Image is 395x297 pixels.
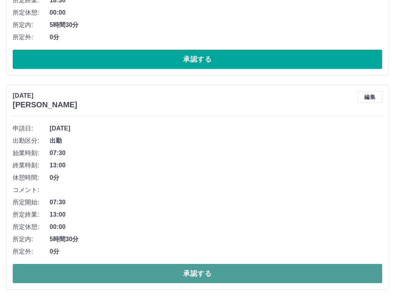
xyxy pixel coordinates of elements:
[50,136,382,145] span: 出勤
[50,198,382,207] span: 07:30
[13,210,50,219] span: 所定終業:
[50,8,382,17] span: 00:00
[13,198,50,207] span: 所定開始:
[50,20,382,30] span: 5時間30分
[50,247,382,256] span: 0分
[13,136,50,145] span: 出勤区分:
[50,161,382,170] span: 13:00
[50,210,382,219] span: 13:00
[13,8,50,17] span: 所定休憩:
[13,91,77,100] p: [DATE]
[13,100,77,109] h3: [PERSON_NAME]
[13,148,50,158] span: 始業時刻:
[50,148,382,158] span: 07:30
[13,161,50,170] span: 終業時刻:
[13,173,50,182] span: 休憩時間:
[13,20,50,30] span: 所定内:
[50,33,382,42] span: 0分
[13,247,50,256] span: 所定外:
[50,222,382,232] span: 00:00
[50,124,382,133] span: [DATE]
[13,235,50,244] span: 所定内:
[13,124,50,133] span: 申請日:
[50,235,382,244] span: 5時間30分
[13,222,50,232] span: 所定休憩:
[50,173,382,182] span: 0分
[13,185,50,195] span: コメント:
[358,91,382,103] button: 編集
[13,264,382,283] button: 承認する
[13,50,382,69] button: 承認する
[13,33,50,42] span: 所定外:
